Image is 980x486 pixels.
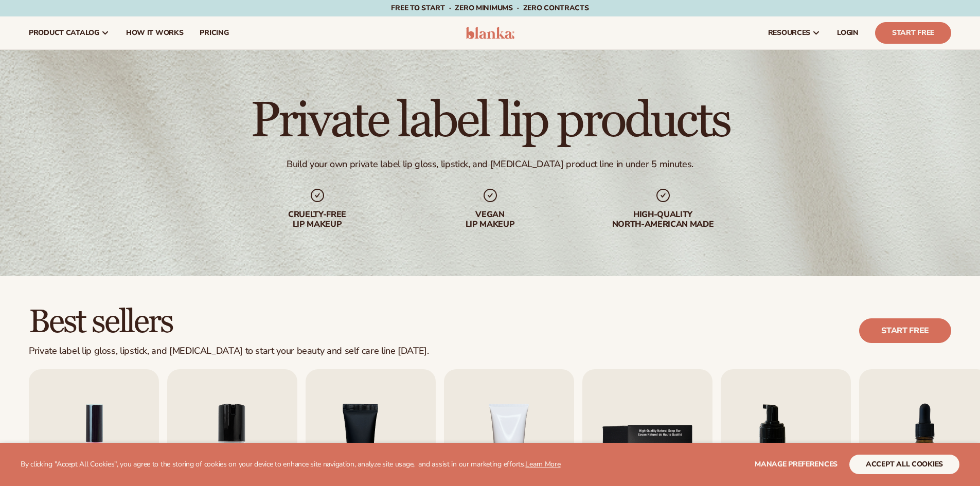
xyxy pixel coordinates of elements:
a: Learn More [525,459,560,469]
button: Manage preferences [755,455,838,474]
img: logo [466,27,514,39]
div: Vegan lip makeup [424,210,556,229]
span: resources [768,29,810,37]
span: product catalog [29,29,99,37]
div: Private label lip gloss, lipstick, and [MEDICAL_DATA] to start your beauty and self care line [DA... [29,346,429,357]
h1: Private label lip products [251,97,729,146]
span: pricing [200,29,228,37]
div: Build your own private label lip gloss, lipstick, and [MEDICAL_DATA] product line in under 5 minu... [287,158,693,170]
a: Start free [859,318,951,343]
a: How It Works [118,16,192,49]
span: How It Works [126,29,184,37]
a: product catalog [21,16,118,49]
span: LOGIN [837,29,859,37]
span: Free to start · ZERO minimums · ZERO contracts [391,3,589,13]
p: By clicking "Accept All Cookies", you agree to the storing of cookies on your device to enhance s... [21,460,561,469]
a: resources [760,16,829,49]
h2: Best sellers [29,305,429,339]
a: Start Free [875,22,951,44]
a: LOGIN [829,16,867,49]
span: Manage preferences [755,459,838,469]
button: accept all cookies [849,455,959,474]
div: Cruelty-free lip makeup [252,210,383,229]
div: High-quality North-american made [597,210,729,229]
a: pricing [191,16,237,49]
